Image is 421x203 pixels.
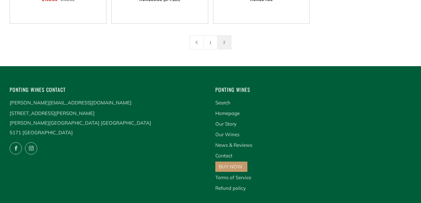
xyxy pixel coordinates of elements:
[10,85,206,94] h4: Ponting Wines Contact
[215,131,239,137] a: Our Wines
[215,142,252,148] a: News & Reviews
[217,35,231,49] span: 2
[215,185,246,191] a: Refund policy
[215,110,240,116] a: Homepage
[215,121,236,127] a: Our Story
[219,163,243,170] a: BUY NOW
[10,100,132,106] a: [PERSON_NAME][EMAIL_ADDRESS][DOMAIN_NAME]
[215,174,251,181] a: Terms of Service
[215,153,232,159] a: Contact
[215,100,230,106] a: Search
[204,36,217,49] a: 1
[215,85,411,94] h4: Ponting Wines
[10,109,206,137] p: [STREET_ADDRESS][PERSON_NAME] [PERSON_NAME][GEOGRAPHIC_DATA] [GEOGRAPHIC_DATA] 5171 [GEOGRAPHIC_D...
